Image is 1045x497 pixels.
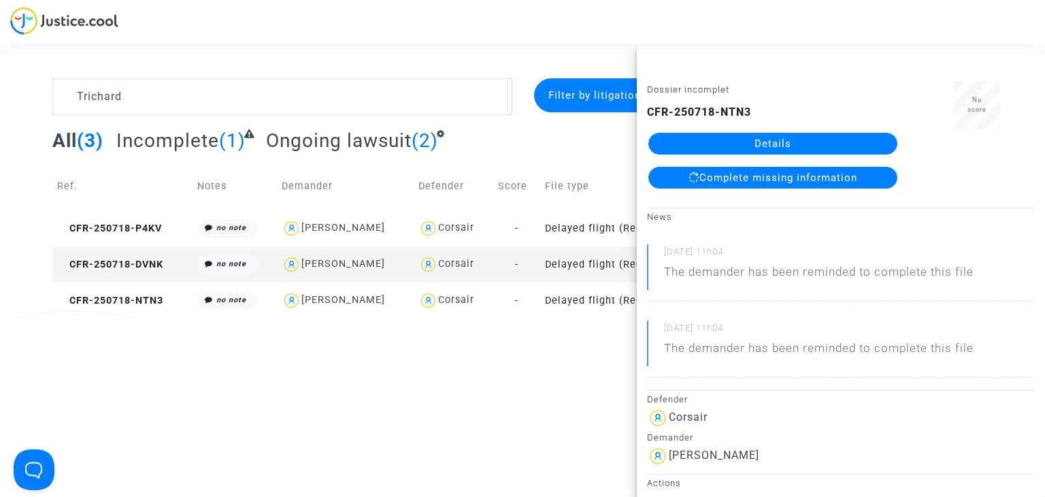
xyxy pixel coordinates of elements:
p: The demander has been reminded to complete this file [664,263,974,287]
img: icon-user.svg [418,255,438,274]
i: no note [216,295,246,304]
span: No score [967,96,986,113]
span: (3) [77,129,103,152]
span: Ongoing lawsuit [266,129,412,152]
span: - [515,295,518,306]
img: icon-user.svg [282,219,301,238]
i: no note [216,223,246,232]
span: Complete missing information [699,172,857,184]
td: Delayed flight (Regulation EC 261/2004) [540,246,706,283]
td: Score [493,162,540,210]
small: News [647,212,672,222]
span: (1) [219,129,246,152]
img: icon-user.svg [282,255,301,274]
td: Demander [277,162,414,210]
td: Defender [414,162,493,210]
span: CFR-250718-P4KV [57,223,162,234]
small: Dossier incomplet [647,84,729,95]
span: Incomplete [116,129,219,152]
div: Corsair [438,258,474,270]
span: CFR-250718-NTN3 [57,295,163,306]
div: [PERSON_NAME] [301,294,385,306]
img: icon-user.svg [418,219,438,238]
b: CFR-250718-NTN3 [647,106,751,118]
div: Corsair [438,294,474,306]
div: [PERSON_NAME] [301,258,385,270]
img: icon-user.svg [418,291,438,310]
span: Filter by litigation [548,89,641,101]
a: Details [648,133,897,155]
span: All [52,129,77,152]
td: Delayed flight (Regulation EC 261/2004) [540,210,706,246]
td: Delayed flight (Regulation EC 261/2004) [540,283,706,319]
img: jc-logo.svg [10,7,118,35]
td: Notes [193,162,276,210]
span: CFR-250718-DVNK [57,259,163,270]
i: no note [216,259,246,268]
small: [DATE] 11h04 [664,246,1035,263]
span: - [515,259,518,270]
img: icon-user.svg [282,291,301,310]
div: [PERSON_NAME] [301,222,385,234]
iframe: Help Scout Beacon - Open [14,449,54,490]
td: Ref. [52,162,193,210]
div: Corsair [438,222,474,234]
span: (2) [412,129,438,152]
span: - [515,223,518,234]
td: File type [540,162,706,210]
